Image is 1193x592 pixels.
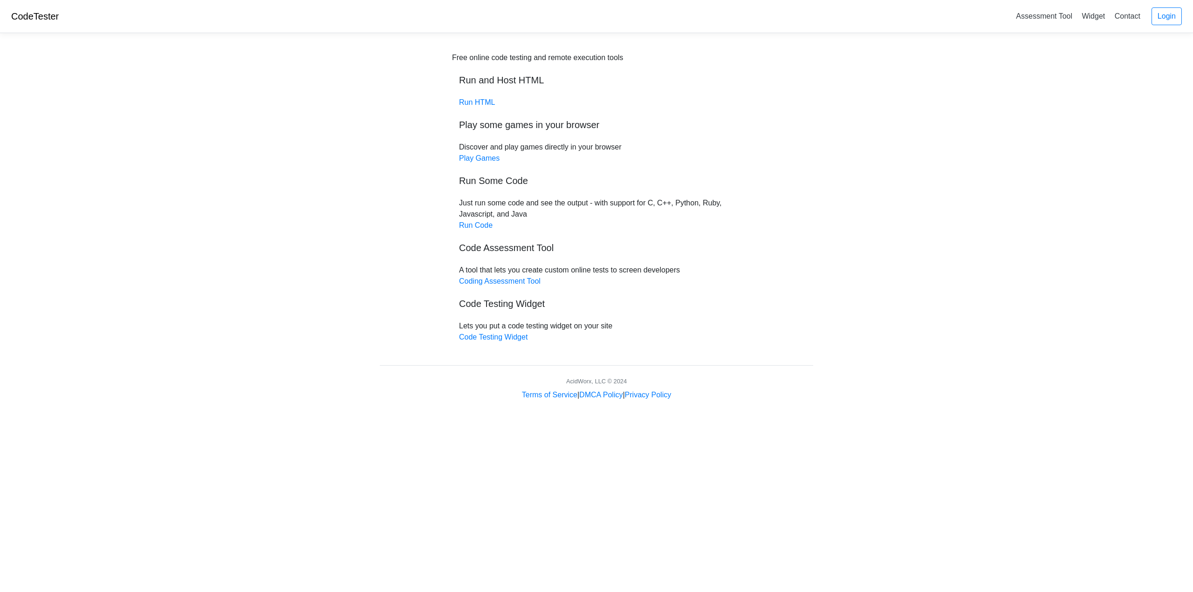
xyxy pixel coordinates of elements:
a: CodeTester [11,11,59,21]
a: Play Games [459,154,500,162]
a: Login [1152,7,1182,25]
h5: Play some games in your browser [459,119,734,130]
div: AcidWorx, LLC © 2024 [566,377,627,386]
a: Terms of Service [522,391,577,399]
h5: Run and Host HTML [459,75,734,86]
div: Free online code testing and remote execution tools [452,52,623,63]
h5: Run Some Code [459,175,734,186]
div: | | [522,389,671,401]
h5: Code Testing Widget [459,298,734,309]
a: Privacy Policy [625,391,672,399]
a: Widget [1078,8,1109,24]
a: Contact [1111,8,1144,24]
a: Run Code [459,221,493,229]
h5: Code Assessment Tool [459,242,734,253]
a: Assessment Tool [1012,8,1076,24]
a: Code Testing Widget [459,333,528,341]
a: DMCA Policy [579,391,623,399]
a: Run HTML [459,98,495,106]
div: Discover and play games directly in your browser Just run some code and see the output - with sup... [452,52,741,343]
a: Coding Assessment Tool [459,277,541,285]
